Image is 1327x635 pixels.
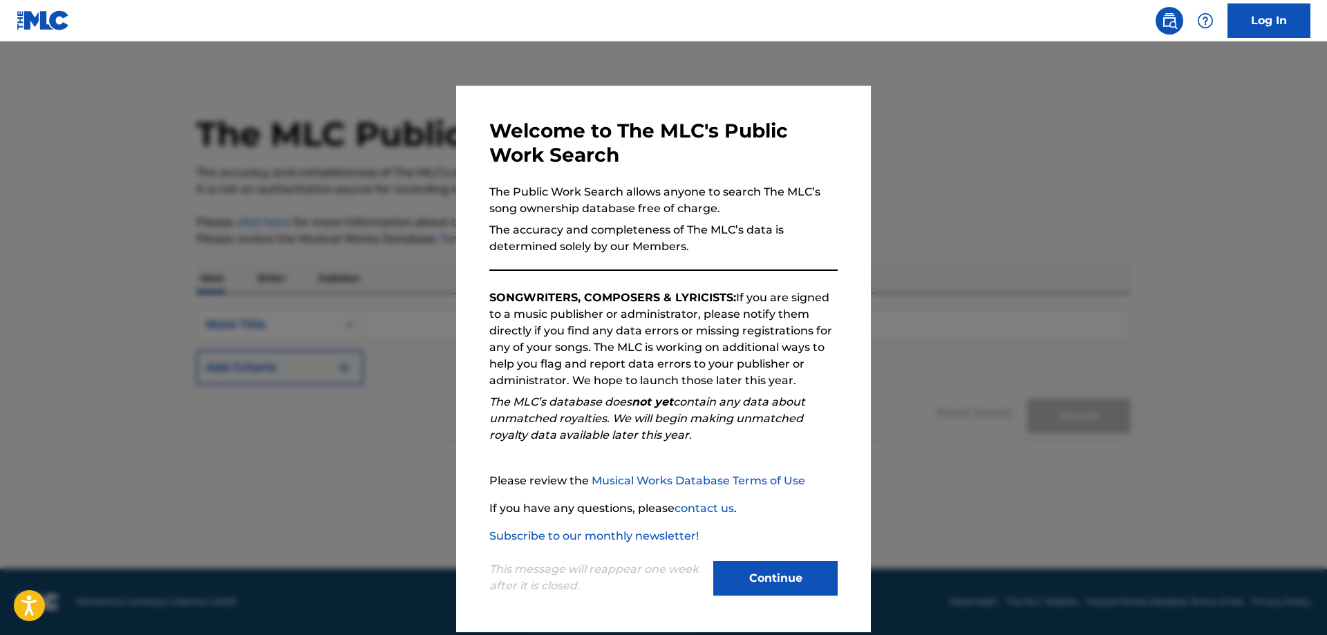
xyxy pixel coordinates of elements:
[713,561,838,596] button: Continue
[632,395,673,408] strong: not yet
[489,119,838,167] h3: Welcome to The MLC's Public Work Search
[489,184,838,217] p: The Public Work Search allows anyone to search The MLC’s song ownership database free of charge.
[489,290,838,389] p: If you are signed to a music publisher or administrator, please notify them directly if you find ...
[489,473,838,489] p: Please review the
[1192,7,1219,35] div: Help
[1258,569,1327,635] iframe: Chat Widget
[1156,7,1183,35] a: Public Search
[592,474,805,487] a: Musical Works Database Terms of Use
[489,291,736,304] strong: SONGWRITERS, COMPOSERS & LYRICISTS:
[17,10,70,30] img: MLC Logo
[1161,12,1178,29] img: search
[1197,12,1214,29] img: help
[489,561,705,594] p: This message will reappear one week after it is closed.
[489,529,699,542] a: Subscribe to our monthly newsletter!
[1227,3,1310,38] a: Log In
[675,502,734,515] a: contact us
[489,500,838,517] p: If you have any questions, please .
[489,222,838,255] p: The accuracy and completeness of The MLC’s data is determined solely by our Members.
[489,395,805,442] em: The MLC’s database does contain any data about unmatched royalties. We will begin making unmatche...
